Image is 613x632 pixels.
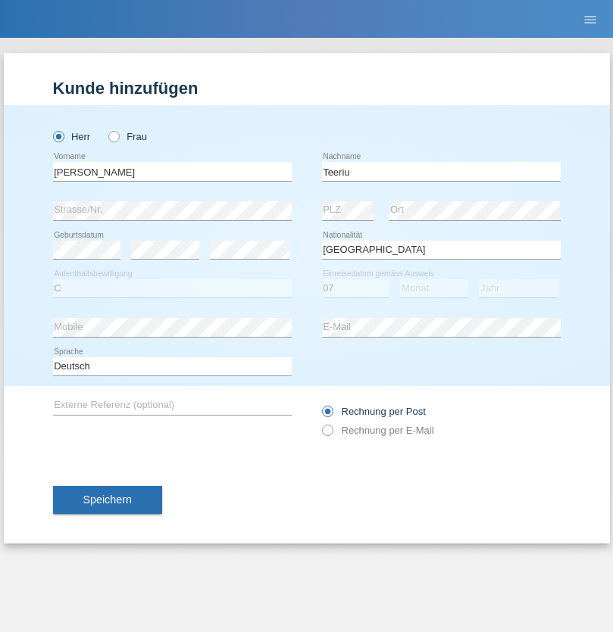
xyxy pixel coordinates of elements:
[322,406,332,425] input: Rechnung per Post
[108,131,147,142] label: Frau
[108,131,118,141] input: Frau
[53,79,561,98] h1: Kunde hinzufügen
[53,131,63,141] input: Herr
[53,131,91,142] label: Herr
[53,486,162,515] button: Speichern
[83,493,132,506] span: Speichern
[322,425,332,444] input: Rechnung per E-Mail
[575,14,605,23] a: menu
[322,406,426,417] label: Rechnung per Post
[322,425,434,436] label: Rechnung per E-Mail
[583,12,598,27] i: menu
